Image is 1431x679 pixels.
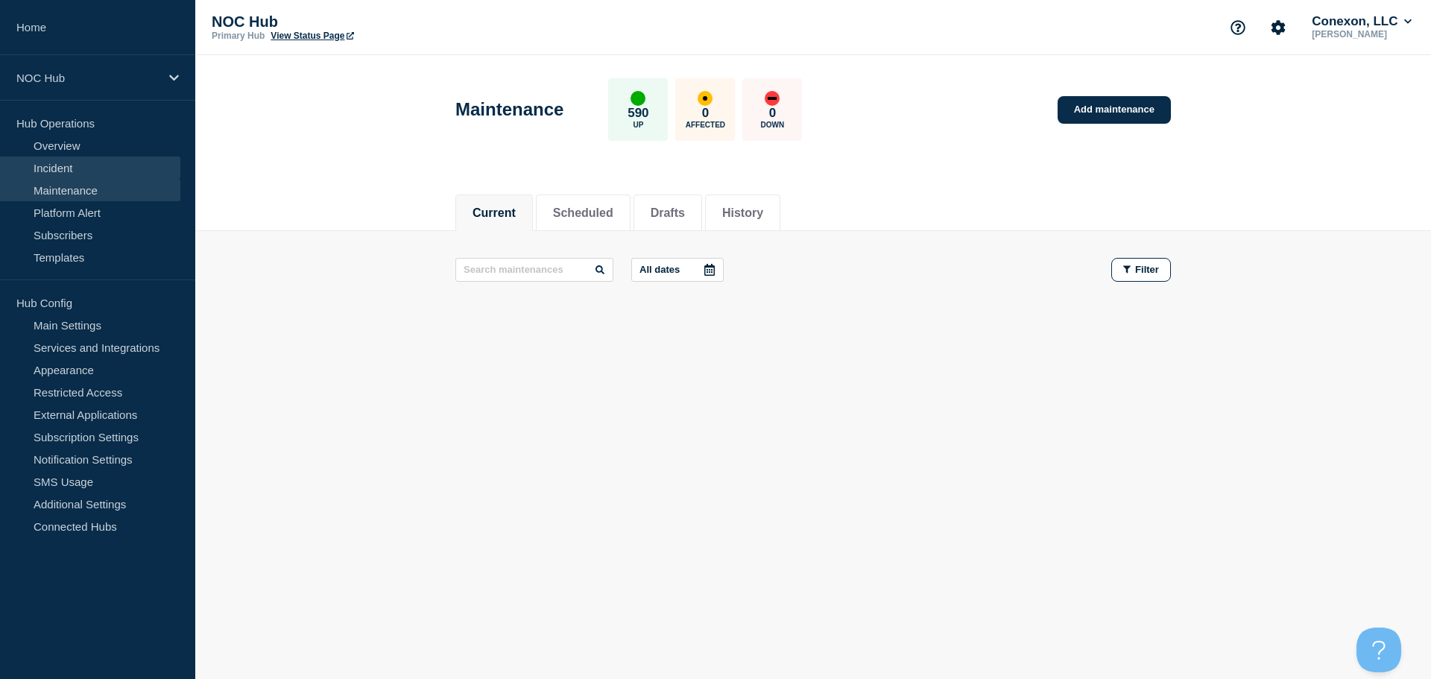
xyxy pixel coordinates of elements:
button: Scheduled [553,206,613,220]
button: Current [473,206,516,220]
p: Affected [686,121,725,129]
p: 590 [628,106,648,121]
a: Add maintenance [1058,96,1171,124]
p: Primary Hub [212,31,265,41]
div: down [765,91,780,106]
a: View Status Page [271,31,353,41]
div: affected [698,91,713,106]
h1: Maintenance [455,99,563,120]
button: All dates [631,258,724,282]
p: Down [761,121,785,129]
iframe: Help Scout Beacon - Open [1356,628,1401,672]
p: Up [633,121,643,129]
button: History [722,206,763,220]
p: 0 [702,106,709,121]
p: [PERSON_NAME] [1309,29,1415,40]
p: NOC Hub [16,72,159,84]
p: All dates [639,264,680,275]
button: Conexon, LLC [1309,14,1415,29]
span: Filter [1135,264,1159,275]
p: NOC Hub [212,13,510,31]
button: Filter [1111,258,1171,282]
button: Support [1222,12,1254,43]
p: 0 [769,106,776,121]
button: Drafts [651,206,685,220]
input: Search maintenances [455,258,613,282]
div: up [631,91,645,106]
button: Account settings [1263,12,1294,43]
